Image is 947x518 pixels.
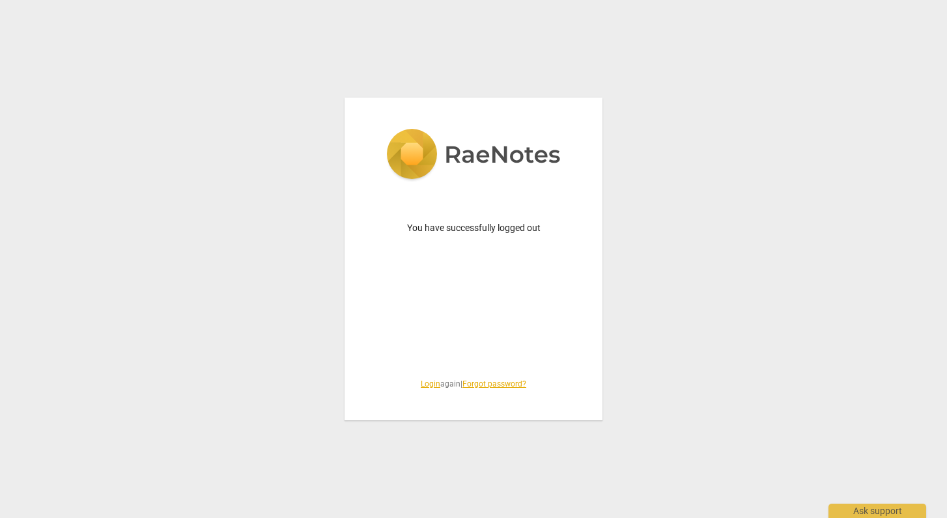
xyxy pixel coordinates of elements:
a: Forgot password? [462,379,526,388]
a: Login [421,379,440,388]
img: 5ac2273c67554f335776073100b6d88f.svg [386,129,561,182]
p: You have successfully logged out [376,221,571,235]
span: again | [376,379,571,390]
div: Ask support [828,504,926,518]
